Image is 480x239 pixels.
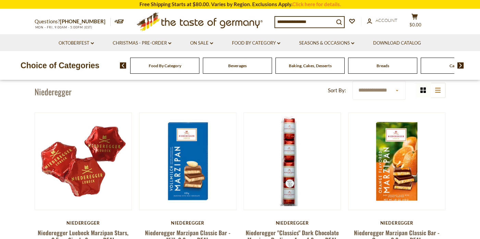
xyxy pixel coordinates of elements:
[35,86,72,97] h1: Niederegger
[139,220,237,226] div: Niederegger
[409,22,421,27] span: $0.00
[299,39,354,47] a: Seasons & Occasions
[60,18,106,24] a: [PHONE_NUMBER]
[244,113,341,210] img: Niederegger "Classics" Dark Chocolate Marzipan Pralines, 4 pc. 1.8 oz - DEAL
[113,39,171,47] a: Christmas - PRE-ORDER
[228,63,247,68] a: Beverages
[348,113,445,210] img: Niederegger Marzipan Classic Bar Orange
[292,1,341,7] a: Click here for details.
[149,63,181,68] a: Food By Category
[139,113,236,210] img: Niederegger Marzipan Classic Bar - Milk 3.8 oz - DEAL
[35,220,132,226] div: Niederegger
[328,86,346,95] label: Sort By:
[373,39,421,47] a: Download Catalog
[35,17,111,26] p: Questions?
[289,63,332,68] a: Baking, Cakes, Desserts
[367,17,397,24] a: Account
[244,220,341,226] div: Niederegger
[190,39,213,47] a: On Sale
[348,220,446,226] div: Niederegger
[59,39,94,47] a: Oktoberfest
[35,25,93,29] span: MON - FRI, 9:00AM - 5:00PM (EST)
[450,63,461,68] a: Candy
[405,13,425,31] button: $0.00
[376,17,397,23] span: Account
[377,63,389,68] a: Breads
[120,62,126,69] img: previous arrow
[35,113,132,210] img: Niederegger Luebeck Marzipan Stars, 0.5 oz, Single Serve - DEAL
[232,39,280,47] a: Food By Category
[457,62,464,69] img: next arrow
